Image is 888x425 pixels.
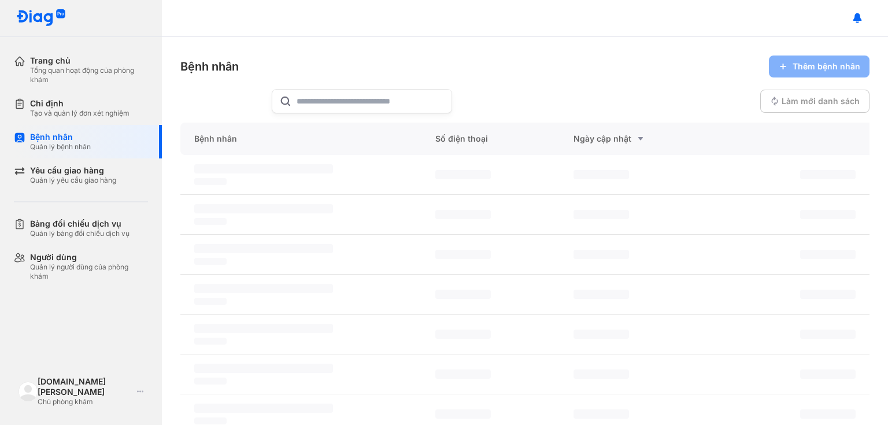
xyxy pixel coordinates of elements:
[573,170,629,179] span: ‌
[800,369,856,379] span: ‌
[38,397,132,406] div: Chủ phòng khám
[30,176,116,185] div: Quản lý yêu cầu giao hàng
[435,170,491,179] span: ‌
[800,250,856,259] span: ‌
[573,369,629,379] span: ‌
[435,369,491,379] span: ‌
[30,142,91,151] div: Quản lý bệnh nhân
[800,290,856,299] span: ‌
[180,58,239,75] div: Bệnh nhân
[435,290,491,299] span: ‌
[194,298,227,305] span: ‌
[38,376,132,397] div: [DOMAIN_NAME] [PERSON_NAME]
[573,210,629,219] span: ‌
[194,404,333,413] span: ‌
[435,250,491,259] span: ‌
[800,210,856,219] span: ‌
[760,90,869,113] button: Làm mới danh sách
[573,132,683,146] div: Ngày cập nhật
[194,324,333,333] span: ‌
[30,109,129,118] div: Tạo và quản lý đơn xét nghiệm
[30,252,148,263] div: Người dùng
[435,210,491,219] span: ‌
[435,330,491,339] span: ‌
[194,164,333,173] span: ‌
[782,96,860,106] span: Làm mới danh sách
[194,338,227,345] span: ‌
[421,123,559,155] div: Số điện thoại
[194,417,227,424] span: ‌
[194,378,227,385] span: ‌
[30,229,129,238] div: Quản lý bảng đối chiếu dịch vụ
[194,218,227,225] span: ‌
[30,165,116,176] div: Yêu cầu giao hàng
[800,170,856,179] span: ‌
[194,178,227,185] span: ‌
[435,409,491,419] span: ‌
[573,250,629,259] span: ‌
[194,258,227,265] span: ‌
[194,284,333,293] span: ‌
[194,204,333,213] span: ‌
[30,219,129,229] div: Bảng đối chiếu dịch vụ
[573,409,629,419] span: ‌
[30,66,148,84] div: Tổng quan hoạt động của phòng khám
[18,382,38,401] img: logo
[16,9,66,27] img: logo
[793,61,860,72] span: Thêm bệnh nhân
[30,263,148,281] div: Quản lý người dùng của phòng khám
[30,98,129,109] div: Chỉ định
[573,330,629,339] span: ‌
[194,364,333,373] span: ‌
[30,132,91,142] div: Bệnh nhân
[769,56,869,77] button: Thêm bệnh nhân
[573,290,629,299] span: ‌
[194,244,333,253] span: ‌
[30,56,148,66] div: Trang chủ
[800,330,856,339] span: ‌
[800,409,856,419] span: ‌
[180,123,421,155] div: Bệnh nhân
